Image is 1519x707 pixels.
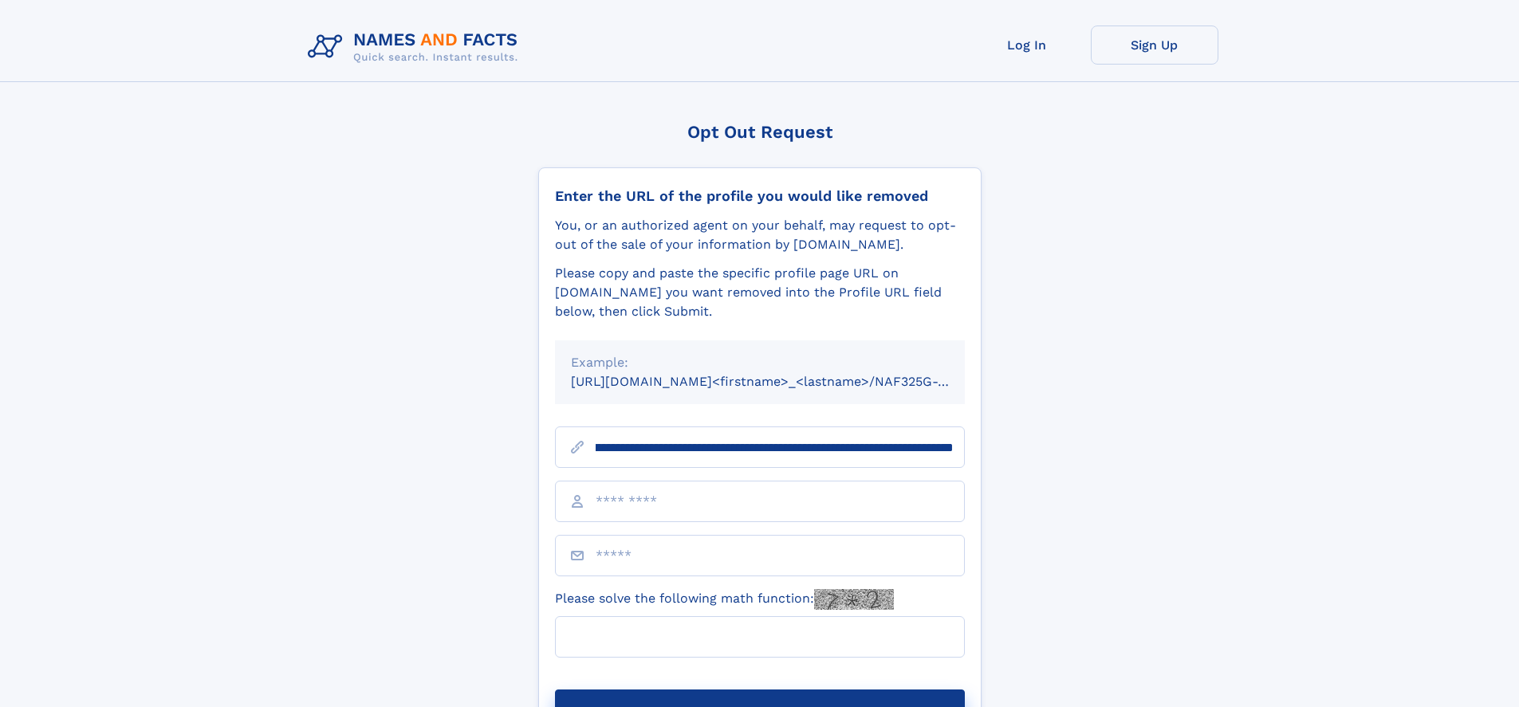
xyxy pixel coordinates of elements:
[555,216,965,254] div: You, or an authorized agent on your behalf, may request to opt-out of the sale of your informatio...
[555,264,965,321] div: Please copy and paste the specific profile page URL on [DOMAIN_NAME] you want removed into the Pr...
[555,589,894,610] label: Please solve the following math function:
[301,26,531,69] img: Logo Names and Facts
[1091,26,1218,65] a: Sign Up
[571,374,995,389] small: [URL][DOMAIN_NAME]<firstname>_<lastname>/NAF325G-xxxxxxxx
[571,353,949,372] div: Example:
[963,26,1091,65] a: Log In
[555,187,965,205] div: Enter the URL of the profile you would like removed
[538,122,982,142] div: Opt Out Request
